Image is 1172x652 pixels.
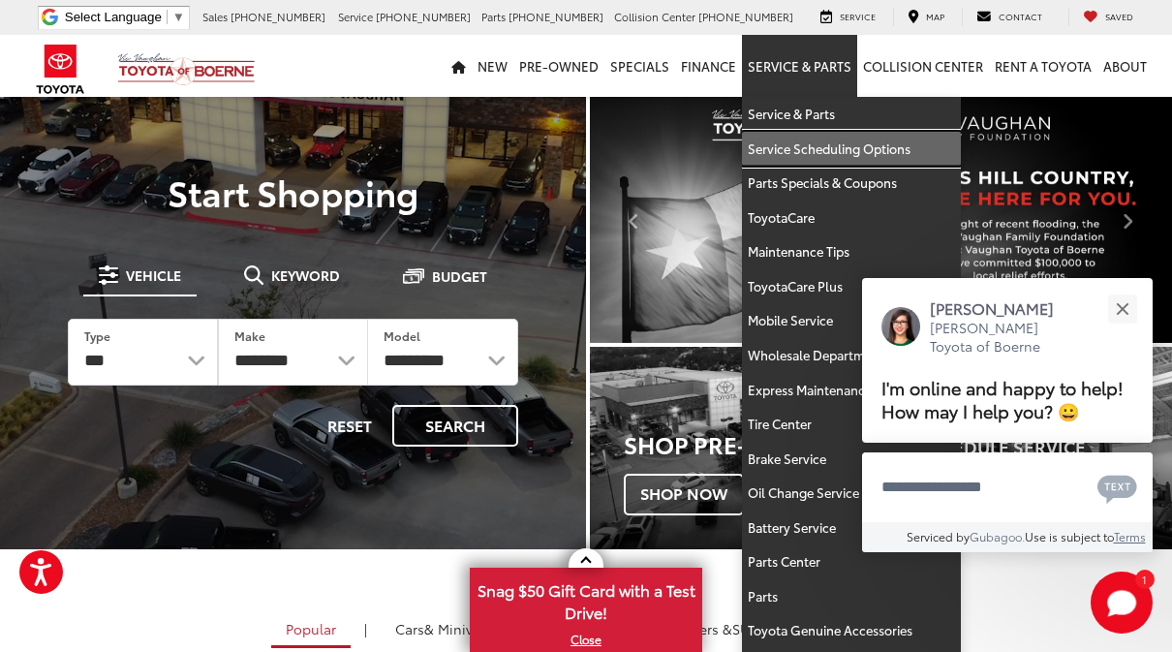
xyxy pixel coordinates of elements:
svg: Start Chat [1091,572,1153,634]
label: Type [84,327,110,344]
a: Specials [604,35,675,97]
a: Service & Parts: Opens in a new tab [742,97,961,132]
span: 1 [1142,574,1147,583]
a: Battery Service [742,511,961,545]
a: Service & Parts: Opens in a new tab [742,35,857,97]
a: ToyotaCare Plus [742,269,961,304]
a: My Saved Vehicles [1068,9,1148,26]
span: Shop Now [624,474,744,514]
p: [PERSON_NAME] Toyota of Boerne [930,319,1073,357]
span: I'm online and happy to help! How may I help you? 😀 [881,374,1124,423]
img: Vic Vaughan Toyota of Boerne [117,52,256,86]
a: Select Language​ [65,10,185,24]
a: Wholesale Department [742,338,961,373]
a: Service [806,9,890,26]
span: Use is subject to [1025,528,1114,544]
section: Carousel section with vehicle pictures - may contain disclaimers. [590,97,1172,343]
span: Vehicle [126,268,181,282]
button: Toggle Chat Window [1091,572,1153,634]
span: Keyword [271,268,340,282]
span: Saved [1105,10,1133,22]
a: Cars [381,612,504,645]
a: SUVs [632,612,779,645]
img: Toyota [24,38,97,101]
span: Budget [432,269,487,283]
button: Click to view previous picture. [590,136,677,304]
div: Toyota [590,347,879,549]
span: [PHONE_NUMBER] [509,9,603,24]
a: Maintenance Tips [742,234,961,269]
span: ​ [167,10,168,24]
a: New [472,35,513,97]
a: Pre-Owned [513,35,604,97]
a: Collision Center [857,35,989,97]
span: Parts [481,9,506,24]
svg: Text [1097,473,1137,504]
li: | [359,619,372,638]
span: Service [338,9,373,24]
a: Brake Service [742,442,961,477]
a: Parts Center: Opens in a new tab [742,544,961,579]
button: Search [392,405,518,447]
a: Map [893,9,959,26]
span: Contact [999,10,1042,22]
a: Oil Change Service [742,476,961,511]
a: Tire Center: Opens in a new tab [742,407,961,442]
a: Popular [271,612,351,648]
a: Mobile Service [742,303,961,338]
a: Toyota Genuine Accessories: Opens in a new tab [742,613,961,648]
span: Collision Center [614,9,695,24]
span: [PHONE_NUMBER] [698,9,793,24]
a: Shop Pre-Owned Shop Now [590,347,879,549]
div: Close[PERSON_NAME][PERSON_NAME] Toyota of BoerneI'm online and happy to help! How may I help you?... [862,278,1153,552]
a: ToyotaCare [742,201,961,235]
span: ▼ [172,10,185,24]
p: Start Shopping [41,172,545,211]
a: Home [446,35,472,97]
button: Chat with SMS [1092,465,1143,509]
a: Rent a Toyota [989,35,1097,97]
span: [PHONE_NUMBER] [231,9,325,24]
h3: Shop Pre-Owned [624,431,879,456]
span: Sales [202,9,228,24]
a: Service Scheduling Options [742,132,961,167]
p: [PERSON_NAME] [930,297,1073,319]
span: Select Language [65,10,162,24]
a: Contact [962,9,1057,26]
label: Make [234,327,265,344]
span: & Minivan [424,619,489,638]
a: Parts Specials & Coupons [742,166,961,201]
a: Gubagoo. [970,528,1025,544]
a: Express Maintenance [742,373,961,408]
button: Close [1101,288,1143,329]
span: Map [926,10,944,22]
span: Service [840,10,876,22]
span: Snag $50 Gift Card with a Test Drive! [472,570,700,629]
a: Finance [675,35,742,97]
a: About [1097,35,1153,97]
textarea: Type your message [862,452,1153,522]
button: Reset [311,405,388,447]
a: Parts [742,579,961,614]
span: Serviced by [907,528,970,544]
button: Click to view next picture. [1085,136,1172,304]
span: [PHONE_NUMBER] [376,9,471,24]
a: Terms [1114,528,1146,544]
label: Model [384,327,420,344]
